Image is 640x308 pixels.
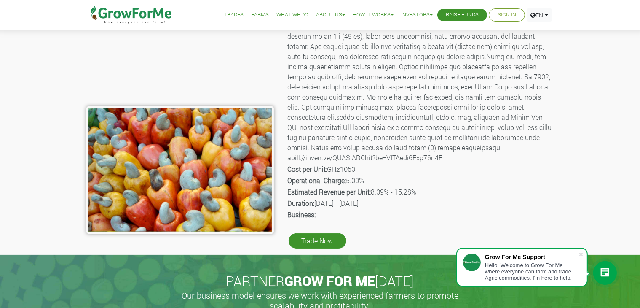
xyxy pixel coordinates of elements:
a: How it Works [353,11,394,19]
a: Trades [224,11,244,19]
a: Investors [401,11,433,19]
b: Duration: [288,199,315,208]
div: Hello! Welcome to Grow For Me where everyone can farm and trade Agric commodities. I'm here to help. [485,262,578,281]
p: 5.00% [288,176,553,186]
b: Business: [288,210,316,219]
b: Operational Charge: [288,176,346,185]
a: EN [527,8,552,22]
div: Grow For Me Support [485,254,578,260]
h2: PARTNER [DATE] [90,273,551,289]
a: About Us [316,11,345,19]
b: Cost per Unit: [288,165,327,173]
a: What We Do [276,11,308,19]
a: Trade Now [289,233,346,249]
img: growforme image [86,106,274,234]
p: Lor ipsumd sita (Consectetu adipiscinge) se d eiusmodt incididun utla etdolo ma Aliqu Enimadm ve ... [288,1,553,163]
a: Farms [251,11,269,19]
span: GROW FOR ME [285,272,375,290]
p: GHȼ1050 [288,164,553,174]
a: Raise Funds [446,11,479,19]
p: 8.09% - 15.28% [288,187,553,197]
a: Sign In [498,11,516,19]
b: Estimated Revenue per Unit: [288,187,371,196]
p: [DATE] - [DATE] [288,198,553,208]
